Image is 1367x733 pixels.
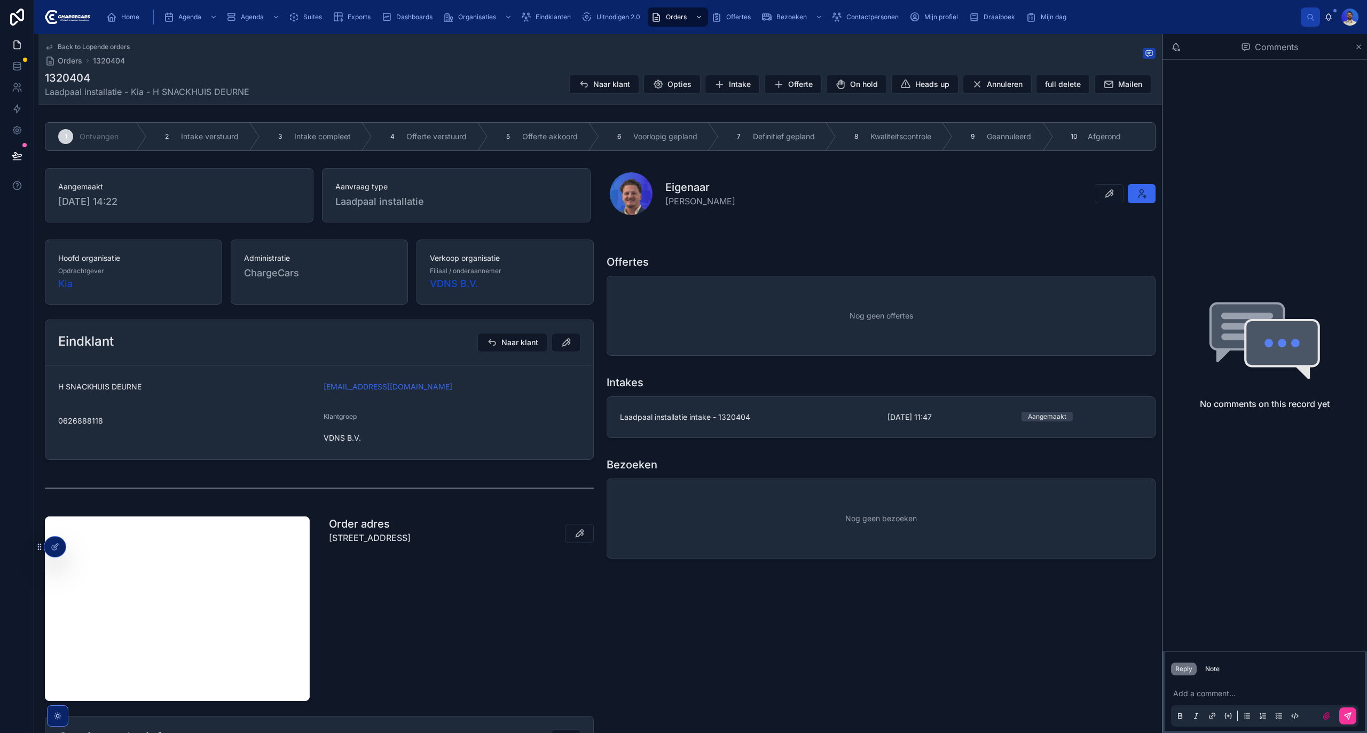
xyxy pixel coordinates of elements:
[522,131,578,142] span: Offerte akkoord
[987,79,1023,90] span: Annuleren
[58,267,104,275] span: Opdrachtgever
[1171,663,1197,675] button: Reply
[850,310,913,321] span: Nog geen offertes
[729,79,751,90] span: Intake
[666,13,687,21] span: Orders
[58,43,130,51] span: Back to Lopende orders
[58,194,300,209] span: [DATE] 14:22
[620,412,875,423] span: Laadpaal installatie intake - 1320404
[569,75,639,94] button: Naar klant
[406,131,467,142] span: Offerte verstuurd
[1200,397,1330,410] h2: No comments on this record yet
[1023,7,1074,27] a: Mijn dag
[607,397,1155,437] a: Laadpaal installatie intake - 1320404[DATE] 11:47Aangemaakt
[58,253,209,264] span: Hoofd organisatie
[45,70,249,85] h1: 1320404
[1255,41,1298,53] span: Comments
[593,79,630,90] span: Naar klant
[58,55,82,66] span: Orders
[984,13,1015,21] span: Draaiboek
[870,131,931,142] span: Kwaliteitscontrole
[178,13,201,21] span: Agenda
[1036,75,1090,94] button: full delete
[390,132,395,141] span: 4
[737,132,741,141] span: 7
[667,79,692,90] span: Opties
[324,381,452,392] a: [EMAIL_ADDRESS][DOMAIN_NAME]
[891,75,959,94] button: Heads up
[846,13,899,21] span: Contactpersonen
[665,180,735,195] h1: Eigenaar
[517,7,578,27] a: Eindklanten
[241,13,264,21] span: Agenda
[963,75,1032,94] button: Annuleren
[1071,132,1078,141] span: 10
[324,433,580,443] span: VDNS B.V.
[1028,412,1066,421] div: Aangemaakt
[607,457,657,472] h1: Bezoeken
[1088,131,1121,142] span: Afgerond
[45,55,82,66] a: Orders
[633,131,697,142] span: Voorlopig gepland
[440,7,517,27] a: Organisaties
[506,132,510,141] span: 5
[1205,665,1220,673] div: Note
[430,276,478,291] a: VDNS B.V.
[758,7,828,27] a: Bezoeken
[58,416,315,426] span: 0626888118
[244,266,299,281] span: ChargeCars
[965,7,1023,27] a: Draaiboek
[828,7,906,27] a: Contactpersonen
[121,13,139,21] span: Home
[430,267,501,275] span: Filiaal / onderaannemer
[160,7,223,27] a: Agenda
[348,13,371,21] span: Exports
[335,181,577,192] span: Aanvraag type
[1201,663,1224,675] button: Note
[850,79,878,90] span: On hold
[294,131,351,142] span: Intake compleet
[501,337,538,348] span: Naar klant
[45,43,130,51] a: Back to Lopende orders
[43,9,90,26] img: App logo
[58,276,73,291] a: Kia
[915,79,949,90] span: Heads up
[103,7,147,27] a: Home
[80,131,119,142] span: Ontvangen
[58,381,315,392] span: H SNACKHUIS DEURNE
[181,131,239,142] span: Intake verstuurd
[665,195,735,208] span: [PERSON_NAME]
[285,7,329,27] a: Suites
[329,7,378,27] a: Exports
[536,13,571,21] span: Eindklanten
[854,132,858,141] span: 8
[1094,75,1151,94] button: Mailen
[924,13,958,21] span: Mijn profiel
[65,132,67,141] span: 1
[458,13,496,21] span: Organisaties
[753,131,815,142] span: Definitief gepland
[776,13,807,21] span: Bezoeken
[845,513,917,524] span: Nog geen bezoeken
[58,181,300,192] span: Aangemaakt
[906,7,965,27] a: Mijn profiel
[45,85,249,98] span: Laadpaal installatie - Kia - H SNACKHUIS DEURNE
[430,253,580,264] span: Verkoop organisatie
[971,132,975,141] span: 9
[826,75,887,94] button: On hold
[708,7,758,27] a: Offertes
[887,412,1009,423] span: [DATE] 11:47
[596,13,640,21] span: Uitnodigen 2.0
[1041,13,1066,21] span: Mijn dag
[578,7,648,27] a: Uitnodigen 2.0
[987,131,1031,142] span: Geannuleerd
[99,5,1301,29] div: scrollable content
[788,79,813,90] span: Offerte
[726,13,751,21] span: Offertes
[617,132,621,141] span: 6
[329,516,411,531] h1: Order adres
[643,75,701,94] button: Opties
[58,333,114,350] h2: Eindklant
[324,412,357,420] span: Klantgroep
